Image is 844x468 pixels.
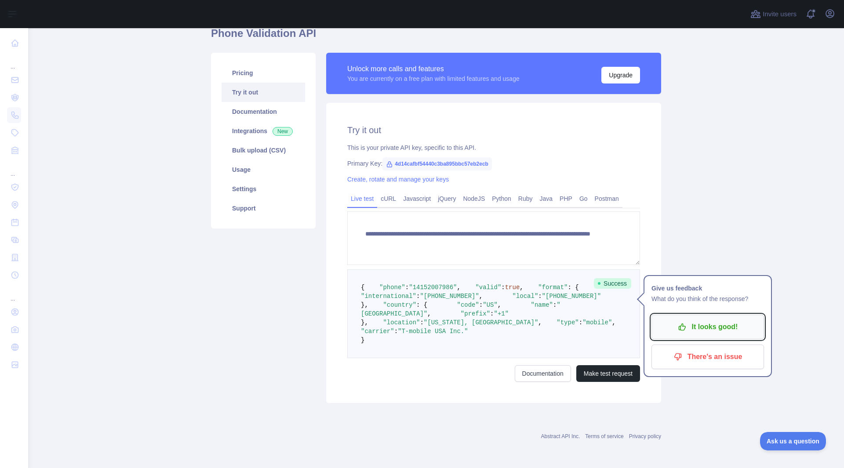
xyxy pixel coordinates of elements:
p: It looks good! [658,319,757,334]
h2: Try it out [347,124,640,136]
a: NodeJS [459,192,488,206]
button: It looks good! [651,315,764,339]
span: { [361,284,364,291]
div: ... [7,53,21,70]
span: "location" [383,319,420,326]
span: 4d14cafbf54440c3ba895bbc57eb2ecb [382,157,492,171]
span: "local" [512,293,538,300]
span: } [361,337,364,344]
button: Make test request [576,365,640,382]
span: Success [594,278,631,289]
span: : { [416,301,427,308]
button: Upgrade [601,67,640,83]
h1: Phone Validation API [211,26,661,47]
a: cURL [377,192,400,206]
span: , [520,284,523,291]
span: Invite users [763,9,797,19]
span: "+1" [494,310,509,317]
span: , [457,284,460,291]
span: "country" [383,301,416,308]
span: "14152007986" [409,284,457,291]
span: : [420,319,423,326]
span: : [579,319,582,326]
a: Privacy policy [629,433,661,439]
span: , [612,319,615,326]
a: Go [576,192,591,206]
span: , [427,310,431,317]
span: : [394,328,398,335]
button: There's an issue [651,345,764,369]
a: Support [222,199,305,218]
span: "format" [538,284,568,291]
a: PHP [556,192,576,206]
a: Try it out [222,83,305,102]
span: "US" [483,301,498,308]
a: Integrations New [222,121,305,141]
div: This is your private API key, specific to this API. [347,143,640,152]
a: Settings [222,179,305,199]
span: , [479,293,483,300]
span: , [498,301,501,308]
div: Primary Key: [347,159,640,168]
span: "name" [531,301,553,308]
span: }, [361,301,368,308]
span: "type" [557,319,578,326]
span: "phone" [379,284,405,291]
span: "[US_STATE], [GEOGRAPHIC_DATA]" [424,319,538,326]
a: Usage [222,160,305,179]
span: }, [361,319,368,326]
a: Create, rotate and manage your keys [347,176,449,183]
a: jQuery [434,192,459,206]
span: "[PHONE_NUMBER]" [542,293,601,300]
a: Pricing [222,63,305,83]
span: true [505,284,520,291]
span: : [405,284,409,291]
a: Live test [347,192,377,206]
span: , [538,319,542,326]
a: Documentation [222,102,305,121]
span: "mobile" [582,319,612,326]
span: New [273,127,293,136]
p: There's an issue [658,349,757,364]
a: Bulk upload (CSV) [222,141,305,160]
a: Javascript [400,192,434,206]
a: Java [536,192,557,206]
div: ... [7,160,21,178]
p: What do you think of the response? [651,294,764,304]
span: "code" [457,301,479,308]
div: You are currently on a free plan with limited features and usage [347,74,520,83]
span: : [538,293,542,300]
div: Unlock more calls and features [347,64,520,74]
span: "valid" [475,284,501,291]
span: : [553,301,557,308]
span: : [416,293,420,300]
button: Invite users [749,7,798,21]
a: Documentation [515,365,571,382]
h1: Give us feedback [651,283,764,294]
span: "carrier" [361,328,394,335]
iframe: Toggle Customer Support [760,432,826,450]
span: : [490,310,494,317]
span: : [501,284,505,291]
a: Abstract API Inc. [541,433,580,439]
a: Terms of service [585,433,623,439]
span: : [479,301,483,308]
span: "[PHONE_NUMBER]" [420,293,479,300]
span: "prefix" [461,310,490,317]
a: Ruby [515,192,536,206]
div: ... [7,285,21,302]
a: Python [488,192,515,206]
a: Postman [591,192,622,206]
span: "international" [361,293,416,300]
span: "T-mobile USA Inc." [398,328,468,335]
span: : { [568,284,579,291]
